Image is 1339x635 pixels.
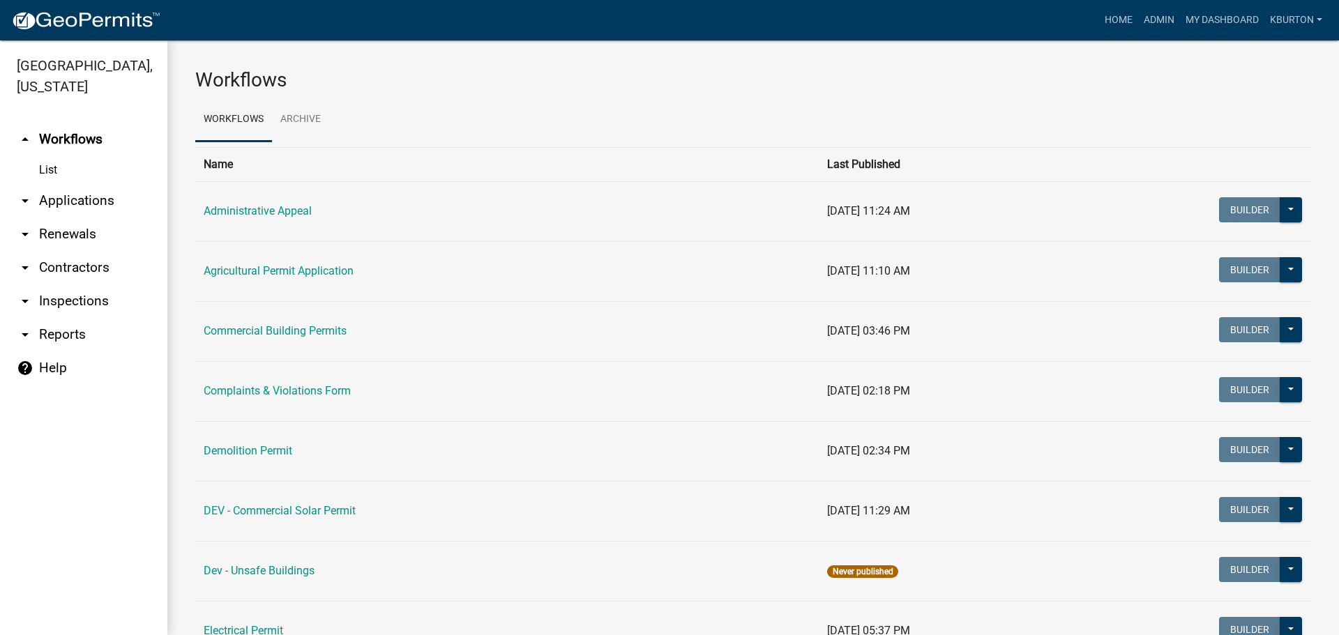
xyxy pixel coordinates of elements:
[272,98,329,142] a: Archive
[1180,7,1264,33] a: My Dashboard
[827,504,910,517] span: [DATE] 11:29 AM
[17,360,33,376] i: help
[1219,257,1280,282] button: Builder
[827,384,910,397] span: [DATE] 02:18 PM
[204,444,292,457] a: Demolition Permit
[827,204,910,217] span: [DATE] 11:24 AM
[17,192,33,209] i: arrow_drop_down
[204,504,356,517] a: DEV - Commercial Solar Permit
[1219,557,1280,582] button: Builder
[1219,377,1280,402] button: Builder
[1219,497,1280,522] button: Builder
[204,264,354,277] a: Agricultural Permit Application
[195,68,1311,92] h3: Workflows
[1099,7,1138,33] a: Home
[1219,197,1280,222] button: Builder
[17,293,33,309] i: arrow_drop_down
[204,564,315,577] a: Dev - Unsafe Buildings
[827,264,910,277] span: [DATE] 11:10 AM
[1138,7,1180,33] a: Admin
[827,565,898,578] span: Never published
[827,444,910,457] span: [DATE] 02:34 PM
[204,204,312,217] a: Administrative Appeal
[1264,7,1328,33] a: kburton
[819,147,1063,181] th: Last Published
[17,226,33,243] i: arrow_drop_down
[204,384,351,397] a: Complaints & Violations Form
[204,324,347,337] a: Commercial Building Permits
[195,147,819,181] th: Name
[1219,317,1280,342] button: Builder
[195,98,272,142] a: Workflows
[17,131,33,148] i: arrow_drop_up
[1219,437,1280,462] button: Builder
[17,259,33,276] i: arrow_drop_down
[827,324,910,337] span: [DATE] 03:46 PM
[17,326,33,343] i: arrow_drop_down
